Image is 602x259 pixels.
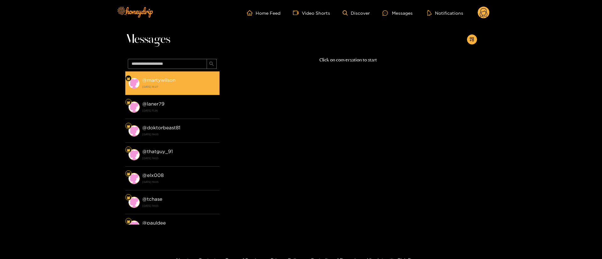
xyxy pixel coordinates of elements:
[247,10,280,16] a: Home Feed
[293,10,330,16] a: Video Shorts
[142,196,162,202] strong: @ tchase
[128,173,140,184] img: conversation
[142,125,180,130] strong: @ doktorbeast81
[142,220,166,225] strong: @ pauldee
[127,172,130,176] img: Fan Level
[142,77,176,83] strong: @ martywilson
[382,9,413,17] div: Messages
[128,220,140,232] img: conversation
[209,61,214,67] span: search
[142,84,216,90] strong: [DATE] 16:27
[207,59,217,69] button: search
[425,10,465,16] button: Notifications
[293,10,302,16] span: video-camera
[128,125,140,137] img: conversation
[142,108,216,113] strong: [DATE] 11:26
[128,197,140,208] img: conversation
[127,77,130,80] img: Fan Level
[128,149,140,160] img: conversation
[247,10,256,16] span: home
[469,37,474,42] span: appstore-add
[142,155,216,161] strong: [DATE] 19:05
[343,10,370,16] a: Discover
[142,101,165,106] strong: @ laner79
[142,173,164,178] strong: @ elx008
[142,132,216,137] strong: [DATE] 19:05
[467,34,477,44] button: appstore-add
[142,203,216,209] strong: [DATE] 19:05
[220,56,477,64] p: Click on conversation to start
[127,196,130,199] img: Fan Level
[128,101,140,113] img: conversation
[127,124,130,128] img: Fan Level
[125,32,170,47] span: Messages
[127,220,130,223] img: Fan Level
[142,149,173,154] strong: @ thatguy_91
[142,179,216,185] strong: [DATE] 19:05
[127,148,130,152] img: Fan Level
[128,78,140,89] img: conversation
[127,101,130,104] img: Fan Level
